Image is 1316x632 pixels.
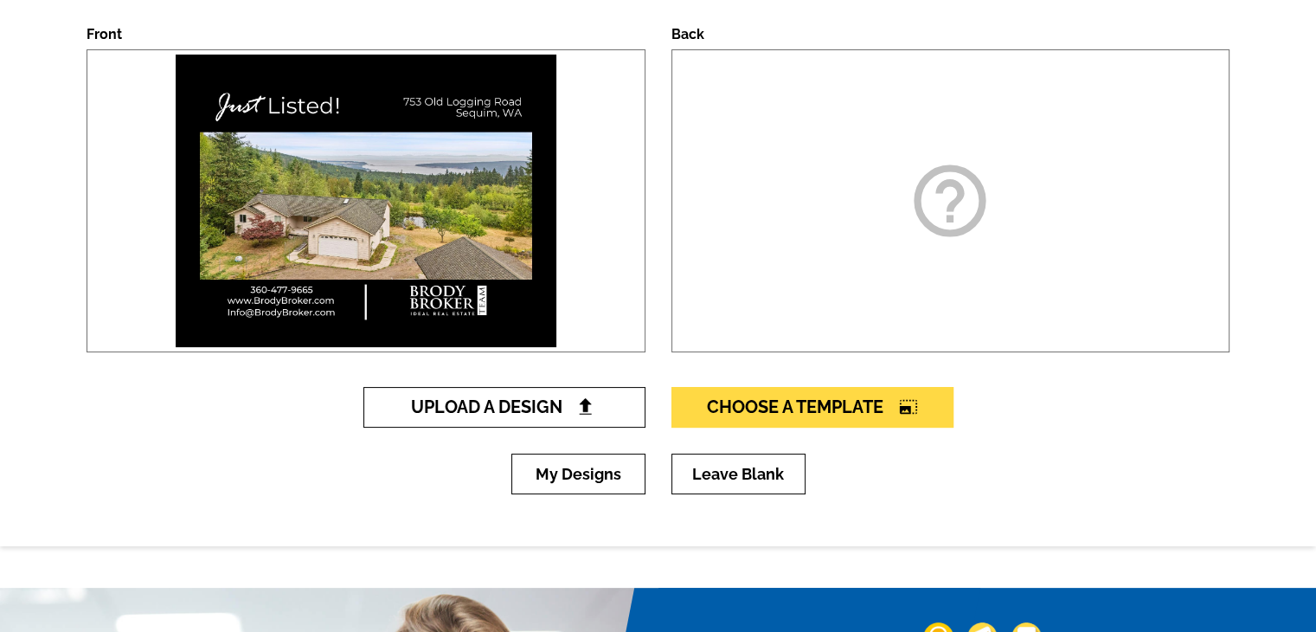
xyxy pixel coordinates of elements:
a: My Designs [511,454,645,494]
i: photo_size_select_large [899,398,918,416]
label: Front [87,26,122,42]
img: large-thumb.jpg [171,50,561,351]
img: file-upload-black.png [576,397,594,416]
label: Back [671,26,704,42]
a: Choose A Templatephoto_size_select_large [671,387,953,428]
i: help_outline [907,158,993,244]
a: Upload A Design [363,387,645,428]
span: Upload A Design [411,397,597,417]
a: Leave Blank [671,454,806,494]
span: Choose A Template [707,397,918,417]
